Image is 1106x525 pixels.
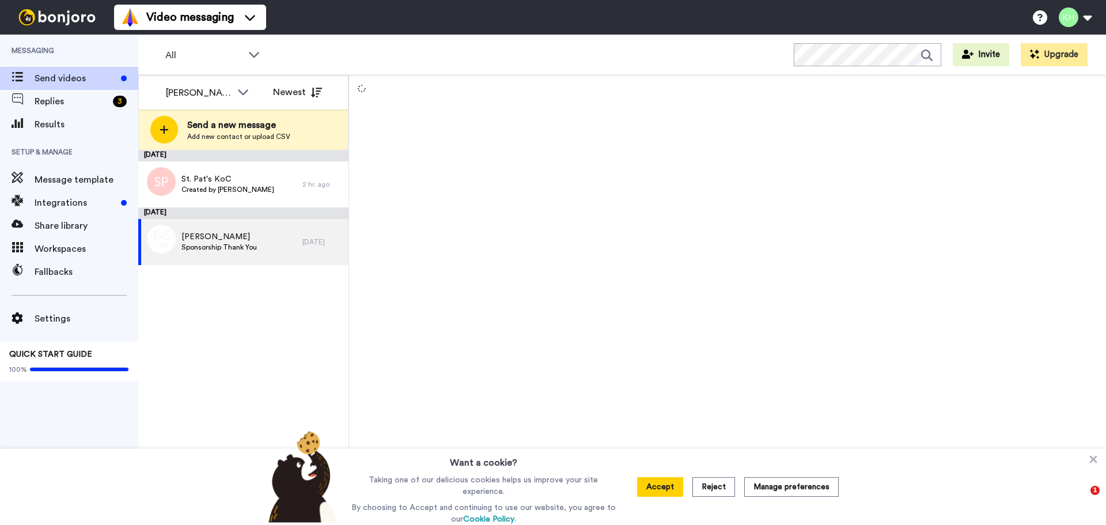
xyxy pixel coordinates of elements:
[349,474,619,497] p: Taking one of our delicious cookies helps us improve your site experience.
[181,173,274,185] span: St. Pat's KoC
[147,225,176,254] img: 6f2e87b0-911f-4cb0-b312-b507ce2037e1.jpg
[1090,486,1100,495] span: 1
[35,173,138,187] span: Message template
[302,180,343,189] div: 2 hr. ago
[258,430,343,523] img: bear-with-cookie.png
[181,185,274,194] span: Created by [PERSON_NAME]
[744,477,839,497] button: Manage preferences
[9,365,27,374] span: 100%
[450,449,517,470] h3: Want a cookie?
[121,8,139,27] img: vm-color.svg
[166,86,232,100] div: [PERSON_NAME]
[953,43,1009,66] button: Invite
[35,196,116,210] span: Integrations
[181,231,257,243] span: [PERSON_NAME]
[181,243,257,252] span: Sponsorship Thank You
[349,502,619,525] p: By choosing to Accept and continuing to use our website, you agree to our .
[187,118,290,132] span: Send a new message
[35,219,138,233] span: Share library
[264,81,331,104] button: Newest
[187,132,290,141] span: Add new contact or upload CSV
[302,237,343,247] div: [DATE]
[463,515,514,523] a: Cookie Policy
[113,96,127,107] div: 3
[165,48,243,62] span: All
[35,312,138,326] span: Settings
[692,477,735,497] button: Reject
[637,477,683,497] button: Accept
[14,9,100,25] img: bj-logo-header-white.svg
[147,167,176,196] img: sp.png
[35,265,138,279] span: Fallbacks
[35,118,138,131] span: Results
[138,207,349,219] div: [DATE]
[9,350,92,358] span: QUICK START GUIDE
[1067,486,1094,513] iframe: Intercom live chat
[138,150,349,161] div: [DATE]
[35,71,116,85] span: Send videos
[35,95,108,108] span: Replies
[1021,43,1088,66] button: Upgrade
[35,242,138,256] span: Workspaces
[146,9,234,25] span: Video messaging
